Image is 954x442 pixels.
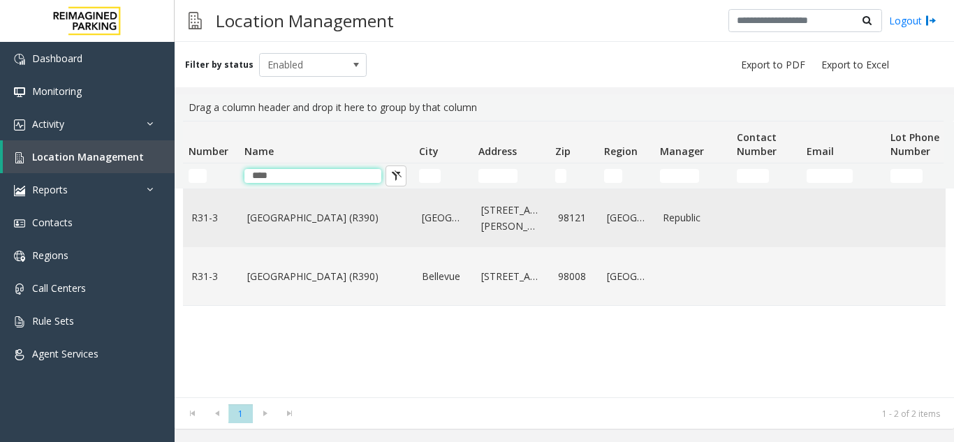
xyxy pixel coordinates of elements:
span: Manager [660,145,704,158]
img: 'icon' [14,119,25,131]
a: [STREET_ADDRESS] [481,269,541,284]
span: Agent Services [32,347,98,360]
span: City [419,145,439,158]
img: 'icon' [14,251,25,262]
span: Contacts [32,216,73,229]
a: [STREET_ADDRESS][PERSON_NAME] [481,202,541,234]
a: Location Management [3,140,175,173]
button: Export to PDF [735,55,811,75]
span: Email [807,145,834,158]
span: Enabled [260,54,345,76]
input: Number Filter [189,169,207,183]
img: 'icon' [14,283,25,295]
img: 'icon' [14,54,25,65]
span: Monitoring [32,84,82,98]
a: R31-3 [191,210,230,226]
a: Logout [889,13,937,28]
td: Region Filter [599,163,654,189]
input: Name Filter [244,169,381,183]
span: Lot Phone Number [890,131,939,158]
a: 98121 [558,210,590,226]
input: Lot Phone Number Filter [890,169,923,183]
button: Clear [386,165,406,186]
input: Zip Filter [555,169,566,183]
img: 'icon' [14,87,25,98]
td: Number Filter [183,163,239,189]
img: logout [925,13,937,28]
div: Data table [175,121,954,397]
td: Email Filter [801,163,885,189]
a: 98008 [558,269,590,284]
span: Region [604,145,638,158]
input: Manager Filter [660,169,699,183]
a: [GEOGRAPHIC_DATA] (R390) [247,269,405,284]
a: [GEOGRAPHIC_DATA] [422,210,464,226]
span: Reports [32,183,68,196]
input: Email Filter [807,169,853,183]
button: Export to Excel [816,55,895,75]
a: Bellevue [422,269,464,284]
a: [GEOGRAPHIC_DATA] [607,210,646,226]
a: [GEOGRAPHIC_DATA] [607,269,646,284]
span: Rule Sets [32,314,74,327]
td: Contact Number Filter [731,163,801,189]
td: Name Filter [239,163,413,189]
img: 'icon' [14,152,25,163]
span: Page 1 [228,404,253,423]
span: Contact Number [737,131,777,158]
input: Region Filter [604,169,622,183]
span: Location Management [32,150,144,163]
span: Call Centers [32,281,86,295]
h3: Location Management [209,3,401,38]
td: Address Filter [473,163,550,189]
input: Contact Number Filter [737,169,769,183]
td: City Filter [413,163,473,189]
span: Export to Excel [821,58,889,72]
img: 'icon' [14,185,25,196]
span: Address [478,145,517,158]
label: Filter by status [185,59,254,71]
span: Number [189,145,228,158]
input: City Filter [419,169,441,183]
a: R31-3 [191,269,230,284]
span: Activity [32,117,64,131]
span: Export to PDF [741,58,805,72]
div: Drag a column header and drop it here to group by that column [183,94,946,121]
span: Regions [32,249,68,262]
a: Republic [663,210,723,226]
img: 'icon' [14,316,25,327]
img: pageIcon [189,3,202,38]
td: Manager Filter [654,163,731,189]
span: Zip [555,145,571,158]
img: 'icon' [14,349,25,360]
img: 'icon' [14,218,25,229]
td: Zip Filter [550,163,599,189]
span: Dashboard [32,52,82,65]
kendo-pager-info: 1 - 2 of 2 items [310,408,940,420]
a: [GEOGRAPHIC_DATA] (R390) [247,210,405,226]
span: Name [244,145,274,158]
input: Address Filter [478,169,518,183]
